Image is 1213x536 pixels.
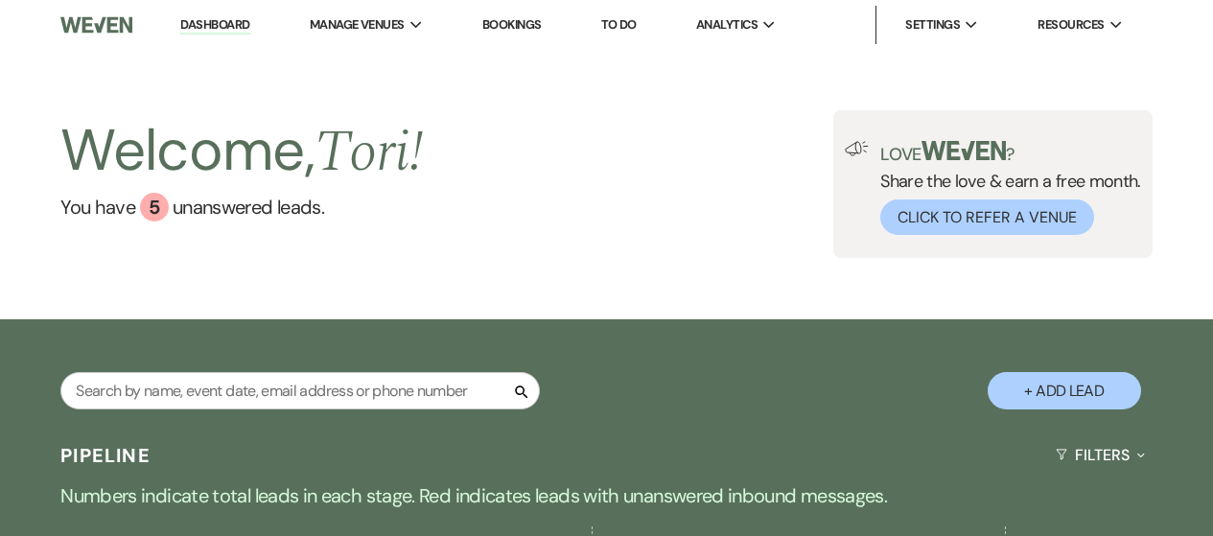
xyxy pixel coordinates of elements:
[140,193,169,221] div: 5
[60,442,151,469] h3: Pipeline
[696,15,758,35] span: Analytics
[482,16,542,33] a: Bookings
[180,16,249,35] a: Dashboard
[921,141,1007,160] img: weven-logo-green.svg
[60,5,131,45] img: Weven Logo
[60,193,423,221] a: You have 5 unanswered leads.
[60,372,540,409] input: Search by name, event date, email address or phone number
[315,108,423,197] span: Tori !
[880,199,1094,235] button: Click to Refer a Venue
[60,110,423,193] h2: Welcome,
[310,15,405,35] span: Manage Venues
[1038,15,1104,35] span: Resources
[905,15,960,35] span: Settings
[869,141,1141,235] div: Share the love & earn a free month.
[880,141,1141,163] p: Love ?
[845,141,869,156] img: loud-speaker-illustration.svg
[601,16,637,33] a: To Do
[1048,430,1153,480] button: Filters
[988,372,1141,409] button: + Add Lead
